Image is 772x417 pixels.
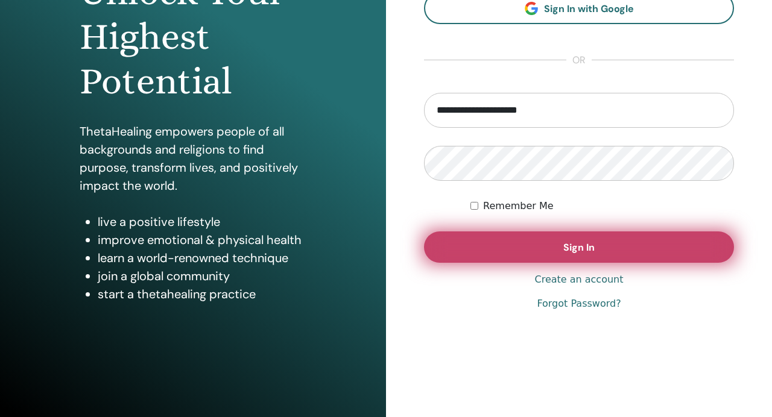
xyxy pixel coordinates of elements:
span: Sign In [563,241,595,254]
li: join a global community [98,267,307,285]
button: Sign In [424,231,734,263]
a: Forgot Password? [537,296,621,311]
span: Sign In with Google [544,2,634,15]
span: or [566,53,592,67]
li: improve emotional & physical health [98,231,307,249]
div: Keep me authenticated indefinitely or until I manually logout [470,199,734,213]
a: Create an account [534,272,623,287]
li: live a positive lifestyle [98,213,307,231]
li: learn a world-renowned technique [98,249,307,267]
p: ThetaHealing empowers people of all backgrounds and religions to find purpose, transform lives, a... [80,122,307,195]
li: start a thetahealing practice [98,285,307,303]
label: Remember Me [483,199,554,213]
